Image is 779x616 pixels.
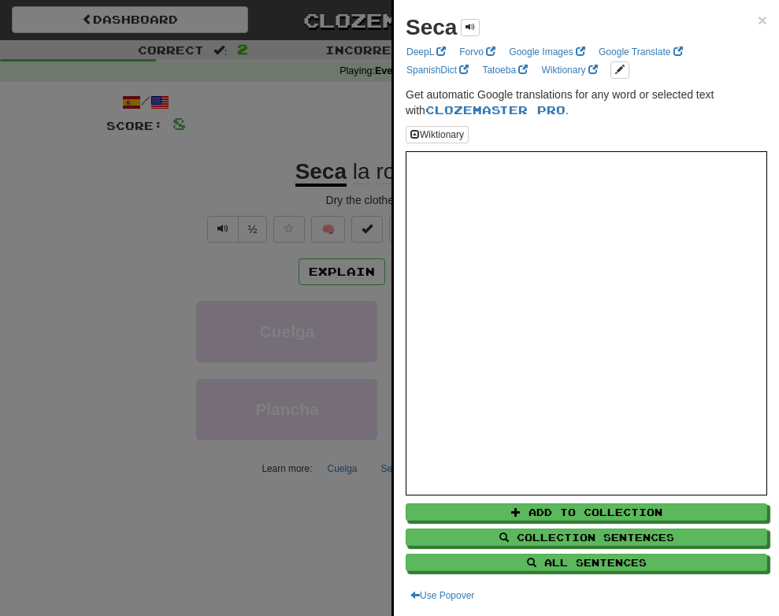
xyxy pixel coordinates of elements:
[758,11,767,29] span: ×
[406,87,767,118] p: Get automatic Google translations for any word or selected text with .
[406,503,767,521] button: Add to Collection
[406,126,469,143] button: Wiktionary
[758,12,767,28] button: Close
[406,587,479,604] button: Use Popover
[454,43,500,61] a: Forvo
[402,61,473,79] a: SpanishDict
[425,103,566,117] a: Clozemaster Pro
[477,61,532,79] a: Tatoeba
[504,43,590,61] a: Google Images
[610,61,629,79] button: edit links
[406,529,767,546] button: Collection Sentences
[594,43,688,61] a: Google Translate
[536,61,602,79] a: Wiktionary
[406,554,767,571] button: All Sentences
[402,43,451,61] a: DeepL
[406,15,457,39] strong: Seca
